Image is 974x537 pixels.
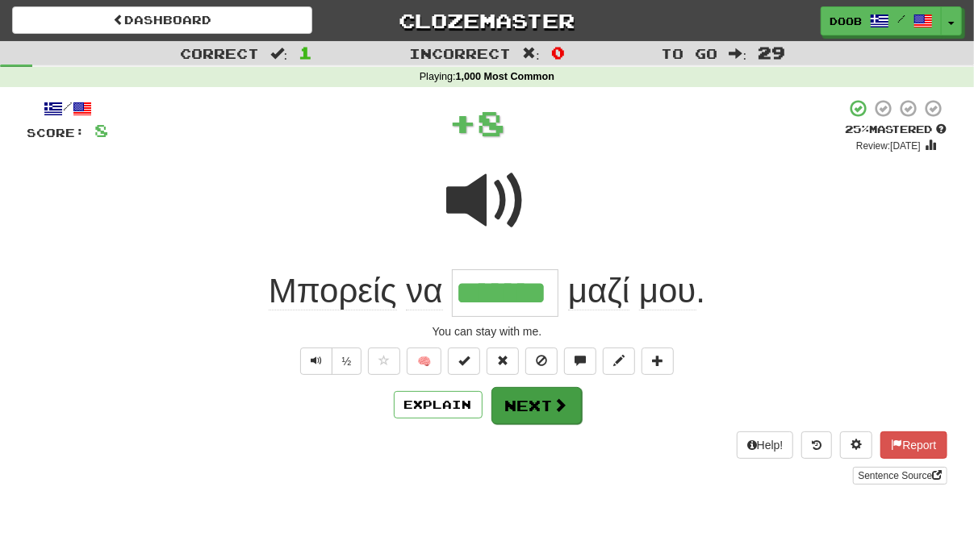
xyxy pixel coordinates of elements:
[448,348,480,375] button: Set this sentence to 100% Mastered (alt+m)
[407,348,441,375] button: 🧠
[491,387,582,424] button: Next
[801,431,832,459] button: Round history (alt+y)
[603,348,635,375] button: Edit sentence (alt+d)
[568,272,629,310] span: μαζί
[95,120,109,140] span: 8
[487,348,519,375] button: Reset to 0% Mastered (alt+r)
[737,431,794,459] button: Help!
[846,123,947,137] div: Mastered
[12,6,312,34] a: Dashboard
[297,348,362,375] div: Text-to-speech controls
[449,98,477,147] span: +
[525,348,558,375] button: Ignore sentence (alt+i)
[332,348,362,375] button: ½
[299,43,312,62] span: 1
[337,6,637,35] a: Clozemaster
[821,6,942,35] a: Doob /
[551,43,565,62] span: 0
[368,348,400,375] button: Favorite sentence (alt+f)
[409,45,511,61] span: Incorrect
[639,272,696,310] span: μου
[846,123,870,135] span: 25 %
[564,348,596,375] button: Discuss sentence (alt+u)
[406,272,442,310] span: να
[729,47,747,60] span: :
[269,272,397,310] span: Μπορείς
[180,45,259,61] span: Correct
[880,431,947,459] button: Report
[27,126,86,139] span: Score:
[27,323,947,339] div: You can stay with me.
[558,272,705,310] span: .
[897,13,905,24] span: /
[662,45,718,61] span: To go
[522,47,540,60] span: :
[853,467,947,485] a: Sentence Source
[394,391,483,418] button: Explain
[270,47,288,60] span: :
[830,14,862,28] span: Doob
[456,71,554,82] strong: 1,000 Most Common
[27,98,109,119] div: /
[642,348,674,375] button: Add to collection (alt+a)
[758,43,785,62] span: 29
[300,348,332,375] button: Play sentence audio (ctl+space)
[477,102,505,143] span: 8
[856,140,921,152] small: Review: [DATE]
